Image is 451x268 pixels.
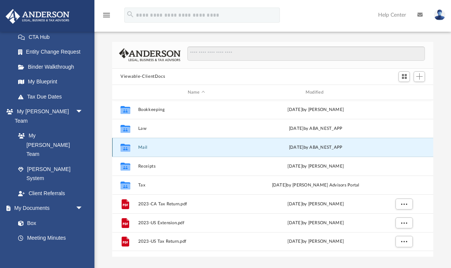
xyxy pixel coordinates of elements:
[11,89,94,104] a: Tax Due Dates
[102,11,111,20] i: menu
[120,73,165,80] button: Viewable-ClientDocs
[11,231,91,246] a: Meeting Minutes
[138,107,255,112] button: Bookkeeping
[116,89,134,96] div: id
[138,239,255,244] span: 2023-US Tax Return.pdf
[11,45,94,60] a: Entity Change Request
[138,202,255,206] span: 2023-CA Tax Return.pdf
[138,164,255,169] button: Receipts
[11,128,87,162] a: My [PERSON_NAME] Team
[126,10,134,18] i: search
[138,145,255,150] button: Mail
[258,144,374,151] div: [DATE] by ABA_NEST_APP
[76,201,91,216] span: arrow_drop_down
[258,239,374,245] div: [DATE] by [PERSON_NAME]
[258,125,374,132] div: [DATE] by ABA_NEST_APP
[138,89,254,96] div: Name
[258,106,374,113] div: [DATE] by [PERSON_NAME]
[76,104,91,120] span: arrow_drop_down
[102,14,111,20] a: menu
[398,71,410,82] button: Switch to Grid View
[5,201,91,216] a: My Documentsarrow_drop_down
[138,126,255,131] button: Law
[11,162,91,186] a: [PERSON_NAME] System
[187,46,425,61] input: Search files and folders
[258,182,374,189] div: [DATE] by [PERSON_NAME] Advisors Portal
[11,74,91,89] a: My Blueprint
[5,104,91,128] a: My [PERSON_NAME] Teamarrow_drop_down
[395,217,413,229] button: More options
[414,71,425,82] button: Add
[258,89,374,96] div: Modified
[138,183,255,188] button: Tax
[138,220,255,225] span: 2023-US Extension.pdf
[434,9,445,20] img: User Pic
[258,220,374,226] div: [DATE] by [PERSON_NAME]
[258,163,374,170] div: [DATE] by [PERSON_NAME]
[11,186,91,201] a: Client Referrals
[11,29,94,45] a: CTA Hub
[3,9,72,24] img: Anderson Advisors Platinum Portal
[112,100,433,257] div: grid
[258,201,374,208] div: [DATE] by [PERSON_NAME]
[395,199,413,210] button: More options
[11,59,94,74] a: Binder Walkthrough
[377,89,430,96] div: id
[11,216,87,231] a: Box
